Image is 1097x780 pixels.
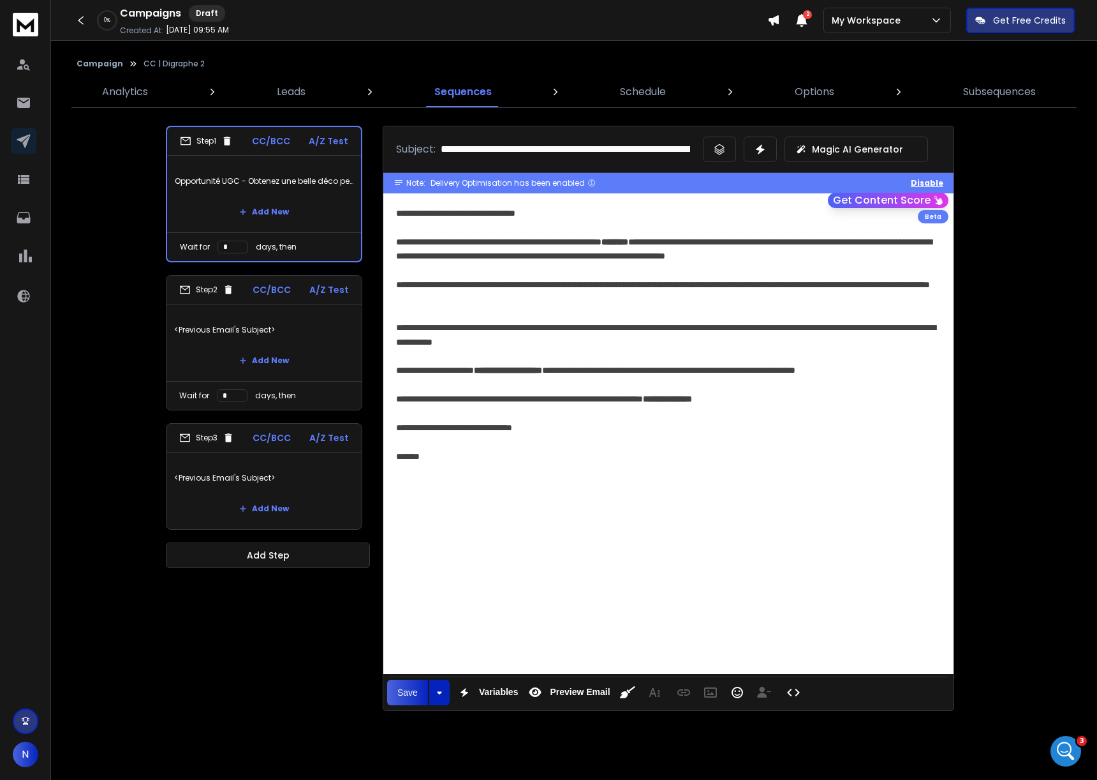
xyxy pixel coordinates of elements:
[277,84,306,100] p: Leads
[68,191,245,220] div: going for another cheaper provider
[223,5,247,29] button: Home
[911,178,943,188] button: Disable
[615,680,640,705] button: Clean HTML
[20,418,30,428] button: Emoji picker
[229,199,299,225] button: Add New
[803,10,812,19] span: 2
[993,14,1066,27] p: Get Free Credits
[219,413,239,433] button: Send a message…
[56,42,235,67] div: I won't be moving forward with this but thought I'd share so you guys can fix it
[10,230,209,377] div: Hey Nic,Totally understand your point. Just to mention if you purchase the email account from us,...
[672,680,696,705] button: Insert Link (⌘K)
[452,680,521,705] button: Variables
[252,135,290,147] p: CC/BCC
[612,77,674,107] a: Schedule
[36,7,57,27] img: Profile image for Raj
[396,142,436,157] p: Subject:
[94,77,156,107] a: Analytics
[547,687,612,698] span: Preview Email
[20,237,199,250] div: Hey Nic,
[427,77,499,107] a: Sequences
[180,242,210,252] p: Wait for
[431,178,596,188] div: Delivery Optimisation has been enabled
[104,17,110,24] p: 0 %
[10,191,245,230] div: Nic says…
[120,26,163,36] p: Created At:
[166,126,362,262] li: Step1CC/BCCA/Z TestOpportunité UGC - Obtenez une belle déco personnalisée + rémunérationAdd NewWa...
[166,423,362,530] li: Step3CC/BCCA/Z Test<Previous Email's Subject>Add New
[955,77,1043,107] a: Subsequences
[698,680,723,705] button: Insert Image (⌘P)
[10,85,209,182] div: Hey Nic,Let me check this with the tech team so they can look into the double charge issue. Is th...
[787,77,842,107] a: Options
[78,199,235,212] div: going for another cheaper provider
[20,257,199,369] div: Totally understand your point. Just to mention if you purchase the email account from us, we’ll h...
[13,742,38,767] button: N
[20,111,199,174] div: Let me check this with the tech team so they can look into the double charge issue. Is there any ...
[309,135,348,147] p: A/Z Test
[523,680,612,705] button: Preview Email
[1077,736,1087,746] span: 3
[166,543,370,568] button: Add Step
[387,680,428,705] button: Save
[963,84,1036,100] p: Subsequences
[255,391,296,401] p: days, then
[189,5,225,22] div: Draft
[20,93,199,105] div: Hey Nic,
[434,84,492,100] p: Sequences
[476,687,521,698] span: Variables
[10,230,245,400] div: Raj says…
[120,6,181,21] h1: Campaigns
[77,59,123,69] button: Campaign
[40,418,50,428] button: Gif picker
[253,431,291,444] p: CC/BCC
[61,418,71,428] button: Upload attachment
[918,210,948,223] div: Beta
[620,84,666,100] p: Schedule
[269,77,313,107] a: Leads
[1050,736,1081,767] iframe: Intercom live chat
[144,59,205,69] p: CC | Digraphe 2
[179,391,209,401] p: Wait for
[62,16,119,29] p: Active 2h ago
[781,680,806,705] button: Code View
[966,8,1075,33] button: Get Free Credits
[309,283,349,296] p: A/Z Test
[828,193,948,208] button: Get Content Score
[102,84,148,100] p: Analytics
[832,14,906,27] p: My Workspace
[174,312,354,348] p: <Previous Email's Subject>
[8,5,33,29] button: go back
[795,84,834,100] p: Options
[406,178,425,188] span: Note:
[309,431,349,444] p: A/Z Test
[180,135,233,147] div: Step 1
[166,25,229,35] p: [DATE] 09:55 AM
[229,348,299,373] button: Add New
[784,137,928,162] button: Magic AI Generator
[13,13,38,36] img: logo
[179,284,234,296] div: Step 2
[175,163,353,199] p: Opportunité UGC - Obtenez une belle déco personnalisée + rémunération
[752,680,776,705] button: Insert Unsubscribe Link
[20,379,121,387] div: [PERSON_NAME] • 6h ago
[11,391,244,413] textarea: Message…
[46,34,245,75] div: I won't be moving forward with this but thought I'd share so you guys can fix it
[642,680,666,705] button: More Text
[166,275,362,410] li: Step2CC/BCCA/Z Test<Previous Email's Subject>Add NewWait fordays, then
[62,6,145,16] h1: [PERSON_NAME]
[229,496,299,521] button: Add New
[10,85,245,192] div: Raj says…
[725,680,749,705] button: Emoticons
[174,460,354,496] p: <Previous Email's Subject>
[179,432,234,444] div: Step 3
[253,283,291,296] p: CC/BCC
[812,143,903,156] p: Magic AI Generator
[256,242,297,252] p: days, then
[10,34,245,85] div: Nic says…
